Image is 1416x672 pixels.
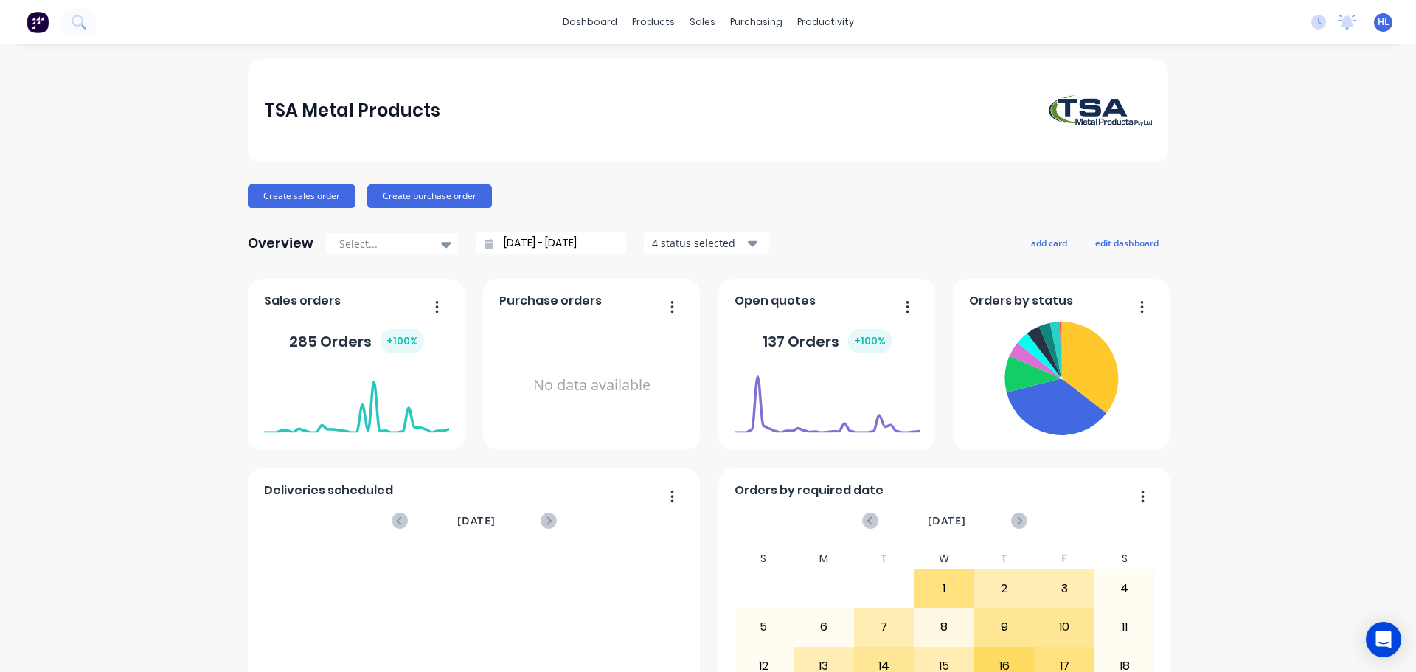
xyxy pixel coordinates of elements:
span: Sales orders [264,292,341,310]
button: edit dashboard [1086,233,1168,252]
div: W [914,548,974,569]
div: 1 [914,570,974,607]
div: 6 [794,609,853,645]
div: purchasing [723,11,790,33]
button: add card [1021,233,1077,252]
img: TSA Metal Products [1049,95,1152,126]
img: Factory [27,11,49,33]
div: 4 [1095,570,1154,607]
div: + 100 % [848,329,892,353]
div: Open Intercom Messenger [1366,622,1401,657]
button: 4 status selected [644,232,769,254]
div: M [794,548,854,569]
div: T [854,548,914,569]
div: 3 [1035,570,1094,607]
span: Deliveries scheduled [264,482,393,499]
div: 2 [975,570,1034,607]
div: 9 [975,609,1034,645]
div: 8 [914,609,974,645]
span: Open quotes [735,292,816,310]
div: productivity [790,11,861,33]
div: S [734,548,794,569]
div: sales [682,11,723,33]
div: No data available [499,316,684,455]
span: [DATE] [928,513,966,529]
div: Overview [248,229,313,258]
div: T [974,548,1035,569]
div: 10 [1035,609,1094,645]
div: 137 Orders [763,329,892,353]
button: Create purchase order [367,184,492,208]
div: F [1034,548,1094,569]
span: [DATE] [457,513,496,529]
div: S [1094,548,1155,569]
div: 5 [735,609,794,645]
span: HL [1378,15,1389,29]
div: 4 status selected [652,235,745,251]
div: 7 [855,609,914,645]
button: Create sales order [248,184,355,208]
div: 11 [1095,609,1154,645]
div: + 100 % [381,329,424,353]
div: TSA Metal Products [264,96,440,125]
div: products [625,11,682,33]
div: 285 Orders [289,329,424,353]
span: Purchase orders [499,292,602,310]
span: Orders by status [969,292,1073,310]
a: dashboard [555,11,625,33]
